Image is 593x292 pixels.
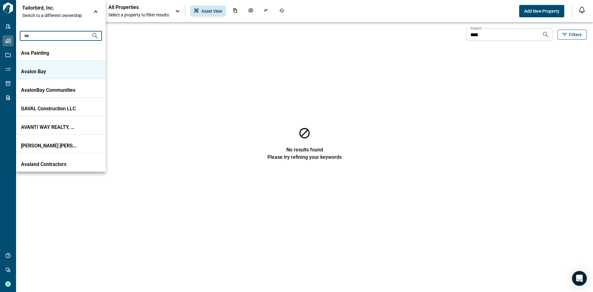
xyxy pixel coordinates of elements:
[21,87,77,93] p: AvalonBay Communities
[21,124,77,130] p: AVANTI WAY REALTY, LLC
[21,161,77,167] p: Avaland Contractors
[89,30,101,42] button: Search organizations
[21,50,77,56] p: Ava Painting
[572,271,587,286] div: Open Intercom Messenger
[21,143,77,149] p: [PERSON_NAME] [PERSON_NAME]
[21,106,77,112] p: GAVAL Construction LLC
[21,69,77,75] p: Avalon Bay
[22,12,87,19] span: Switch to a different ownership
[22,5,78,11] p: Tailorbird, Inc.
